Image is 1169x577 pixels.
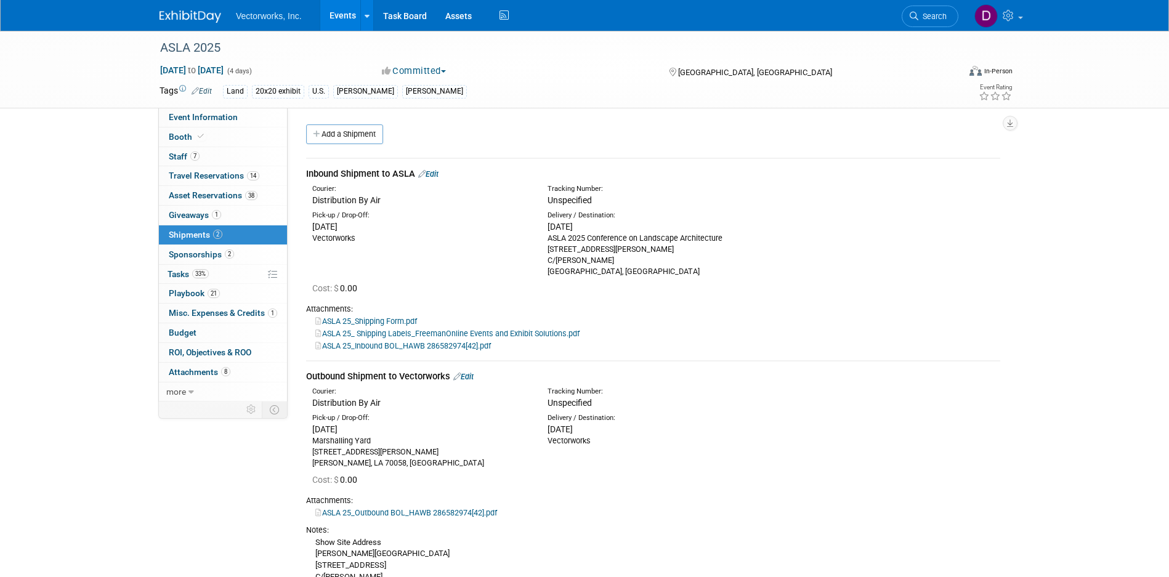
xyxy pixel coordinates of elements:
[548,387,823,397] div: Tracking Number:
[169,328,196,337] span: Budget
[453,372,474,381] a: Edit
[312,220,529,233] div: [DATE]
[225,249,234,259] span: 2
[213,230,222,239] span: 2
[979,84,1012,91] div: Event Rating
[221,367,230,376] span: 8
[315,317,417,326] a: ASLA 25_Shipping Form.pdf
[159,206,287,225] a: Giveaways1
[548,233,764,277] div: ASLA 2025 Conference on Landscape Architecture [STREET_ADDRESS][PERSON_NAME] C/[PERSON_NAME] [GEO...
[418,169,439,179] a: Edit
[159,166,287,185] a: Travel Reservations14
[312,283,340,293] span: Cost: $
[678,68,832,77] span: [GEOGRAPHIC_DATA], [GEOGRAPHIC_DATA]
[306,525,1000,536] div: Notes:
[186,65,198,75] span: to
[306,495,1000,506] div: Attachments:
[306,370,1000,383] div: Outbound Shipment to Vectorworks
[168,269,209,279] span: Tasks
[315,341,491,350] a: ASLA 25_Inbound BOL_HAWB 286582974[42].pdf
[159,127,287,147] a: Booth
[548,413,764,423] div: Delivery / Destination:
[160,65,224,76] span: [DATE] [DATE]
[192,87,212,95] a: Edit
[312,233,529,244] div: Vectorworks
[160,10,221,23] img: ExhibitDay
[306,124,383,144] a: Add a Shipment
[192,269,209,278] span: 33%
[159,108,287,127] a: Event Information
[169,367,230,377] span: Attachments
[402,85,467,98] div: [PERSON_NAME]
[223,85,248,98] div: Land
[190,151,200,161] span: 7
[984,67,1013,76] div: In-Person
[969,66,982,76] img: Format-Inperson.png
[159,343,287,362] a: ROI, Objectives & ROO
[156,37,940,59] div: ASLA 2025
[312,387,529,397] div: Courier:
[159,245,287,264] a: Sponsorships2
[315,508,497,517] a: ASLA 25_Outbound BOL_HAWB 286582974[42].pdf
[548,423,764,435] div: [DATE]
[212,210,221,219] span: 1
[312,423,529,435] div: [DATE]
[198,133,204,140] i: Booth reservation complete
[169,308,277,318] span: Misc. Expenses & Credits
[208,289,220,298] span: 21
[312,211,529,220] div: Pick-up / Drop-Off:
[312,475,362,485] span: 0.00
[245,191,257,200] span: 38
[169,347,251,357] span: ROI, Objectives & ROO
[169,249,234,259] span: Sponsorships
[548,195,592,205] span: Unspecified
[312,475,340,485] span: Cost: $
[548,211,764,220] div: Delivery / Destination:
[306,167,1000,180] div: Inbound Shipment to ASLA
[886,64,1013,83] div: Event Format
[169,132,206,142] span: Booth
[548,184,823,194] div: Tracking Number:
[312,184,529,194] div: Courier:
[159,225,287,244] a: Shipments2
[548,220,764,233] div: [DATE]
[247,171,259,180] span: 14
[160,84,212,99] td: Tags
[974,4,998,28] img: Don Hall
[159,382,287,401] a: more
[309,85,329,98] div: U.S.
[306,304,1000,315] div: Attachments:
[548,398,592,408] span: Unspecified
[159,323,287,342] a: Budget
[169,210,221,220] span: Giveaways
[159,147,287,166] a: Staff7
[268,309,277,318] span: 1
[169,151,200,161] span: Staff
[902,6,958,27] a: Search
[918,12,947,21] span: Search
[169,190,257,200] span: Asset Reservations
[312,397,529,409] div: Distribution By Air
[312,413,529,423] div: Pick-up / Drop-Off:
[262,401,288,418] td: Toggle Event Tabs
[169,112,238,122] span: Event Information
[159,186,287,205] a: Asset Reservations38
[159,284,287,303] a: Playbook21
[312,435,529,469] div: Marshalling Yard [STREET_ADDRESS][PERSON_NAME] [PERSON_NAME], LA 70058, [GEOGRAPHIC_DATA]
[548,435,764,446] div: Vectorworks
[315,329,580,338] a: ASLA 25_ Shipping Labels_FreemanOnline Events and Exhibit Solutions.pdf
[169,230,222,240] span: Shipments
[378,65,451,78] button: Committed
[159,304,287,323] a: Misc. Expenses & Credits1
[169,288,220,298] span: Playbook
[159,265,287,284] a: Tasks33%
[236,11,302,21] span: Vectorworks, Inc.
[312,283,362,293] span: 0.00
[333,85,398,98] div: [PERSON_NAME]
[241,401,262,418] td: Personalize Event Tab Strip
[226,67,252,75] span: (4 days)
[312,194,529,206] div: Distribution By Air
[252,85,304,98] div: 20x20 exhibit
[169,171,259,180] span: Travel Reservations
[166,387,186,397] span: more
